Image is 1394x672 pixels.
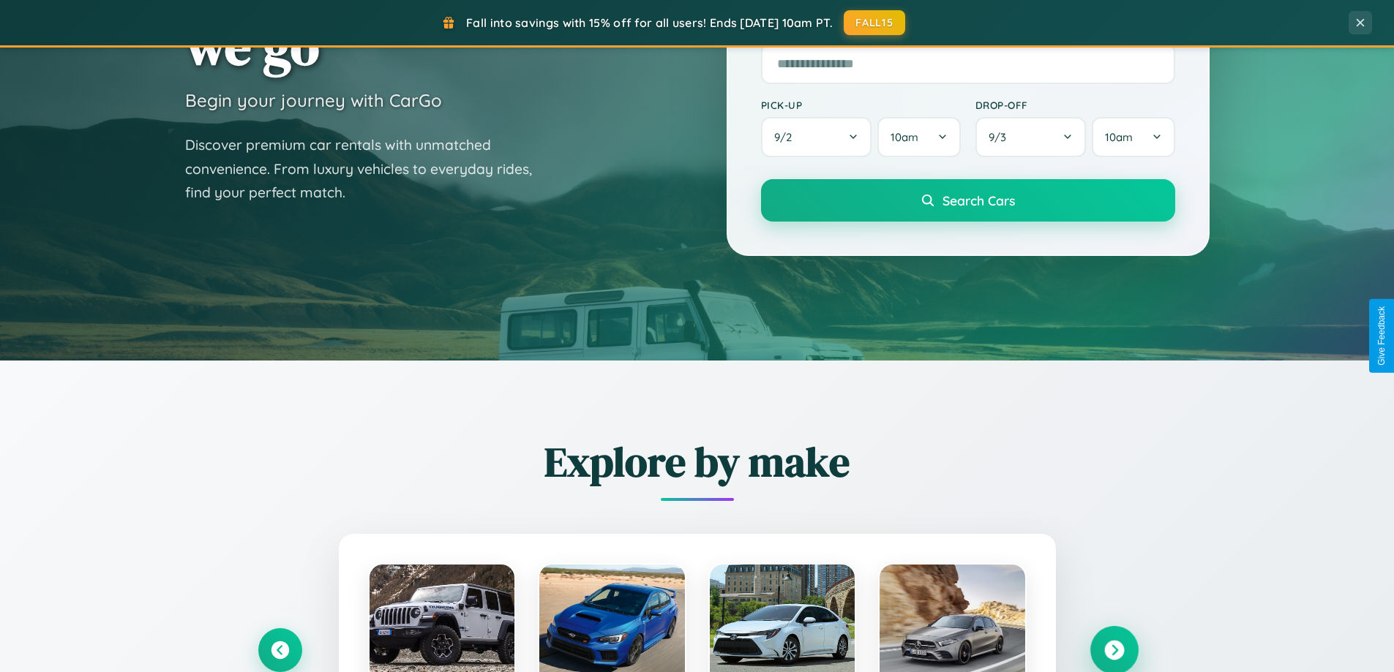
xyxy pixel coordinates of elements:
[761,99,961,111] label: Pick-up
[877,117,960,157] button: 10am
[185,89,442,111] h3: Begin your journey with CarGo
[258,434,1136,490] h2: Explore by make
[975,117,1087,157] button: 9/3
[943,192,1015,208] span: Search Cars
[844,10,905,35] button: FALL15
[761,117,872,157] button: 9/2
[1376,306,1387,366] div: Give Feedback
[774,130,799,144] span: 9 / 2
[185,133,551,205] p: Discover premium car rentals with unmatched convenience. From luxury vehicles to everyday rides, ...
[1092,117,1174,157] button: 10am
[761,179,1175,222] button: Search Cars
[989,130,1013,144] span: 9 / 3
[975,99,1175,111] label: Drop-off
[891,130,918,144] span: 10am
[466,15,833,30] span: Fall into savings with 15% off for all users! Ends [DATE] 10am PT.
[1105,130,1133,144] span: 10am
